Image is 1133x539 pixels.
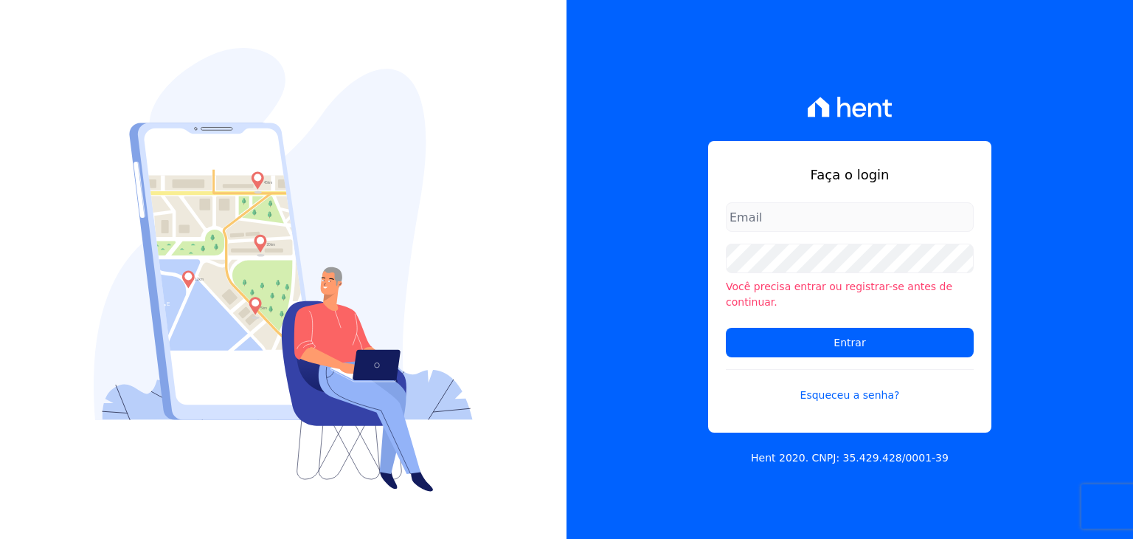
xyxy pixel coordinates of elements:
[751,450,949,466] p: Hent 2020. CNPJ: 35.429.428/0001-39
[726,369,974,403] a: Esqueceu a senha?
[726,202,974,232] input: Email
[94,48,473,492] img: Login
[726,328,974,357] input: Entrar
[726,165,974,185] h1: Faça o login
[726,279,974,310] li: Você precisa entrar ou registrar-se antes de continuar.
